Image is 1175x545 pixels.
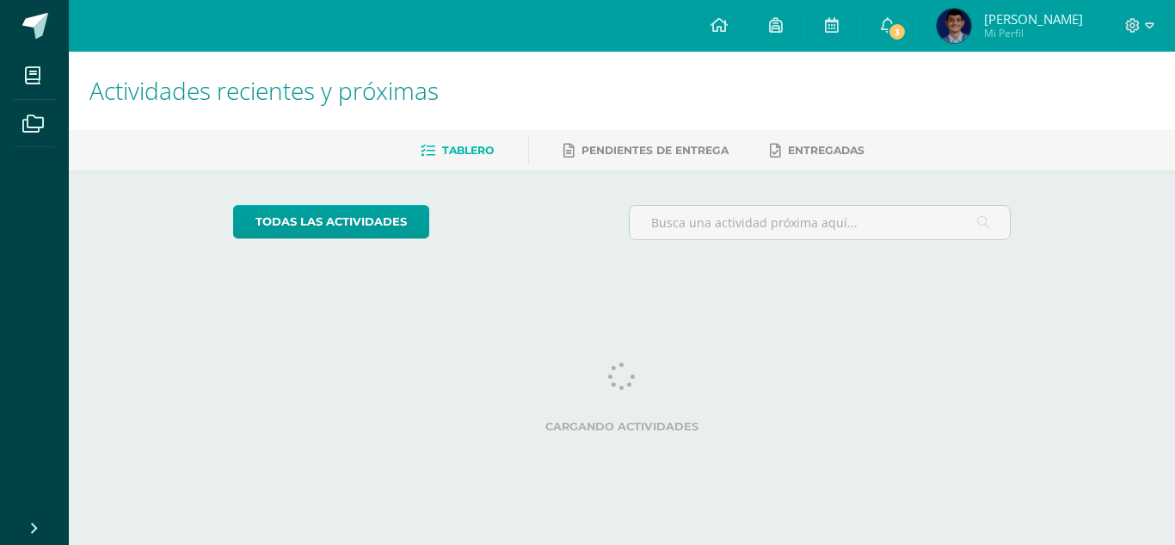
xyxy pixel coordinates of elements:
a: Entregadas [770,137,864,164]
span: Tablero [442,144,494,157]
span: 3 [888,22,907,41]
span: Entregadas [788,144,864,157]
input: Busca una actividad próxima aquí... [630,206,1011,239]
a: Tablero [421,137,494,164]
img: 8e464962efb773c9b61b1a41fedd97eb.png [937,9,971,43]
span: Mi Perfil [984,26,1083,40]
span: Actividades recientes y próximas [89,74,439,107]
span: [PERSON_NAME] [984,10,1083,28]
label: Cargando actividades [233,420,1012,433]
a: Pendientes de entrega [563,137,729,164]
span: Pendientes de entrega [581,144,729,157]
a: todas las Actividades [233,205,429,238]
